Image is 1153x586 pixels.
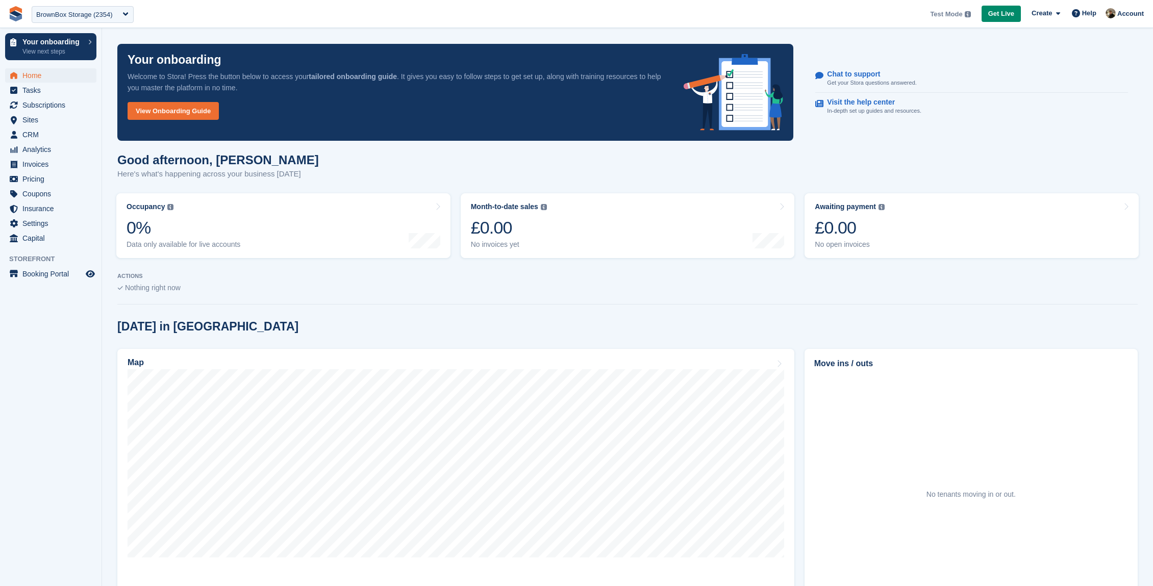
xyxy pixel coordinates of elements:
span: Booking Portal [22,267,84,281]
h2: Move ins / outs [814,358,1128,370]
a: menu [5,157,96,171]
a: menu [5,68,96,83]
img: icon-info-grey-7440780725fd019a000dd9b08b2336e03edf1995a4989e88bcd33f0948082b44.svg [879,204,885,210]
a: Occupancy 0% Data only available for live accounts [116,193,450,258]
strong: tailored onboarding guide [309,72,397,81]
div: Occupancy [127,202,165,211]
div: No invoices yet [471,240,547,249]
p: Your onboarding [22,38,83,45]
span: Analytics [22,142,84,157]
img: icon-info-grey-7440780725fd019a000dd9b08b2336e03edf1995a4989e88bcd33f0948082b44.svg [965,11,971,17]
span: CRM [22,128,84,142]
h2: [DATE] in [GEOGRAPHIC_DATA] [117,320,298,334]
a: menu [5,113,96,127]
span: Tasks [22,83,84,97]
div: Month-to-date sales [471,202,538,211]
div: No tenants moving in or out. [926,489,1016,500]
a: menu [5,187,96,201]
a: menu [5,83,96,97]
p: ACTIONS [117,273,1138,279]
a: menu [5,142,96,157]
p: Here's what's happening across your business [DATE] [117,168,319,180]
a: Chat to support Get your Stora questions answered. [815,65,1128,93]
div: Data only available for live accounts [127,240,240,249]
a: Get Live [982,6,1021,22]
a: menu [5,216,96,231]
span: Insurance [22,201,84,216]
span: Home [22,68,84,83]
a: Month-to-date sales £0.00 No invoices yet [461,193,795,258]
span: Storefront [9,254,102,264]
h2: Map [128,358,144,367]
span: Test Mode [930,9,962,19]
a: Preview store [84,268,96,280]
img: icon-info-grey-7440780725fd019a000dd9b08b2336e03edf1995a4989e88bcd33f0948082b44.svg [541,204,547,210]
a: Visit the help center In-depth set up guides and resources. [815,93,1128,120]
span: Sites [22,113,84,127]
div: BrownBox Storage (2354) [36,10,113,20]
div: Awaiting payment [815,202,876,211]
h1: Good afternoon, [PERSON_NAME] [117,153,319,167]
span: Capital [22,231,84,245]
p: Chat to support [827,70,908,79]
span: Nothing right now [125,284,181,292]
img: stora-icon-8386f47178a22dfd0bd8f6a31ec36ba5ce8667c1dd55bd0f319d3a0aa187defe.svg [8,6,23,21]
div: £0.00 [471,217,547,238]
a: menu [5,231,96,245]
img: Oliver Bruce [1106,8,1116,18]
span: Pricing [22,172,84,186]
a: View Onboarding Guide [128,102,219,120]
p: Welcome to Stora! Press the button below to access your . It gives you easy to follow steps to ge... [128,71,667,93]
a: menu [5,98,96,112]
p: View next steps [22,47,83,56]
span: Subscriptions [22,98,84,112]
p: In-depth set up guides and resources. [827,107,921,115]
span: Get Live [988,9,1014,19]
a: Awaiting payment £0.00 No open invoices [805,193,1139,258]
span: Coupons [22,187,84,201]
a: menu [5,201,96,216]
a: menu [5,172,96,186]
div: 0% [127,217,240,238]
a: menu [5,267,96,281]
a: Your onboarding View next steps [5,33,96,60]
img: icon-info-grey-7440780725fd019a000dd9b08b2336e03edf1995a4989e88bcd33f0948082b44.svg [167,204,173,210]
div: £0.00 [815,217,885,238]
span: Account [1117,9,1144,19]
span: Settings [22,216,84,231]
div: No open invoices [815,240,885,249]
a: menu [5,128,96,142]
img: onboarding-info-6c161a55d2c0e0a8cae90662b2fe09162a5109e8cc188191df67fb4f79e88e88.svg [684,54,784,131]
span: Create [1032,8,1052,18]
p: Get your Stora questions answered. [827,79,916,87]
span: Help [1082,8,1096,18]
p: Your onboarding [128,54,221,66]
span: Invoices [22,157,84,171]
img: blank_slate_check_icon-ba018cac091ee9be17c0a81a6c232d5eb81de652e7a59be601be346b1b6ddf79.svg [117,286,123,290]
p: Visit the help center [827,98,913,107]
